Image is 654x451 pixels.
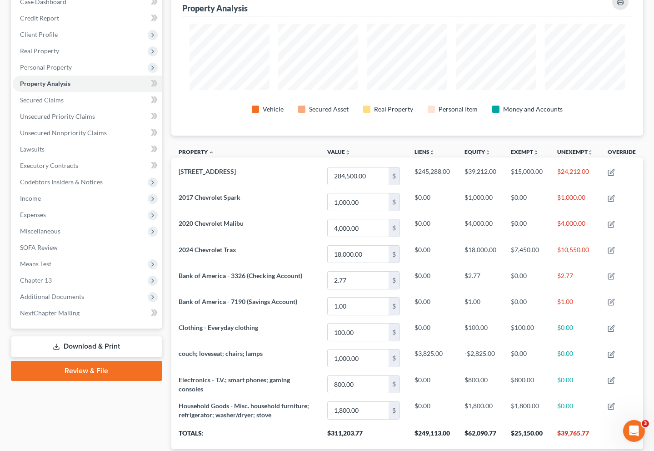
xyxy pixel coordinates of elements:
span: NextChapter Mailing [20,309,80,317]
span: Means Test [20,260,51,268]
span: Lawsuits [20,145,45,153]
td: $100.00 [457,319,504,345]
td: $0.00 [504,215,550,241]
td: $0.00 [407,215,457,241]
a: Secured Claims [13,92,162,108]
td: $39,212.00 [457,163,504,189]
i: unfold_more [345,150,350,155]
span: Income [20,194,41,202]
a: Unexemptunfold_more [557,148,593,155]
td: $800.00 [457,371,504,397]
span: Unsecured Priority Claims [20,112,95,120]
span: Unsecured Nonpriority Claims [20,129,107,137]
td: $10,550.00 [550,241,600,267]
th: $25,150.00 [504,424,550,449]
td: $0.00 [407,241,457,267]
td: $0.00 [504,345,550,371]
td: $3,825.00 [407,345,457,371]
td: $1,800.00 [457,397,504,423]
td: $0.00 [407,397,457,423]
a: Credit Report [13,10,162,26]
td: $0.00 [407,189,457,215]
span: Additional Documents [20,293,84,300]
td: $4,000.00 [550,215,600,241]
td: $0.00 [407,267,457,293]
div: Secured Asset [309,105,349,114]
div: Real Property [374,105,413,114]
td: $0.00 [504,267,550,293]
td: $0.00 [550,319,600,345]
i: unfold_more [533,150,539,155]
input: 0.00 [328,298,389,315]
th: $311,203.77 [320,424,407,449]
td: $24,212.00 [550,163,600,189]
div: $ [389,167,399,185]
a: Lawsuits [13,141,162,157]
td: $4,000.00 [457,215,504,241]
div: Personal Item [439,105,478,114]
div: Money and Accounts [503,105,563,114]
i: expand_less [209,150,214,155]
a: Exemptunfold_more [511,148,539,155]
div: $ [389,219,399,237]
iframe: Intercom live chat [623,420,645,442]
span: Client Profile [20,30,58,38]
td: $0.00 [504,189,550,215]
td: $0.00 [407,319,457,345]
td: $1.00 [550,293,600,319]
td: $2.77 [550,267,600,293]
td: $0.00 [504,293,550,319]
a: SOFA Review [13,239,162,256]
td: $7,450.00 [504,241,550,267]
td: $0.00 [407,371,457,397]
td: $18,000.00 [457,241,504,267]
td: $1,000.00 [457,189,504,215]
a: Property Analysis [13,76,162,92]
a: Valueunfold_more [327,148,350,155]
td: $0.00 [407,293,457,319]
td: -$2,825.00 [457,345,504,371]
input: 0.00 [328,324,389,341]
th: $39,765.77 [550,424,600,449]
div: $ [389,350,399,367]
span: Chapter 13 [20,276,52,284]
div: $ [389,298,399,315]
span: Miscellaneous [20,227,60,235]
span: Personal Property [20,63,72,71]
td: $245,288.00 [407,163,457,189]
span: 2020 Chevrolet Malibu [179,219,244,227]
a: Unsecured Priority Claims [13,108,162,125]
div: Vehicle [263,105,284,114]
div: $ [389,324,399,341]
i: unfold_more [588,150,593,155]
div: $ [389,376,399,393]
span: Household Goods - Misc. household furniture; refrigerator; washer/dryer; stove [179,402,309,419]
td: $800.00 [504,371,550,397]
div: $ [389,193,399,211]
span: Credit Report [20,14,59,22]
a: NextChapter Mailing [13,305,162,321]
td: $0.00 [550,345,600,371]
div: $ [389,402,399,419]
input: 0.00 [328,193,389,211]
a: Liensunfold_more [414,148,435,155]
span: Electronics - T.V.; smart phones; gaming consoles [179,376,290,393]
i: unfold_more [485,150,490,155]
td: $0.00 [550,397,600,423]
span: Codebtors Insiders & Notices [20,178,103,186]
a: Unsecured Nonpriority Claims [13,125,162,141]
span: Executory Contracts [20,162,78,169]
span: Bank of America - 3326 (Checking Account) [179,272,302,279]
span: SOFA Review [20,243,58,251]
a: Property expand_less [179,148,214,155]
a: Download & Print [11,336,162,357]
th: $249,113.00 [407,424,457,449]
td: $1,000.00 [550,189,600,215]
td: $15,000.00 [504,163,550,189]
a: Review & File [11,361,162,381]
td: $1.00 [457,293,504,319]
span: [STREET_ADDRESS] [179,167,236,175]
th: Totals: [171,424,320,449]
i: unfold_more [429,150,435,155]
span: Bank of America - 7190 (Savings Account) [179,298,297,305]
